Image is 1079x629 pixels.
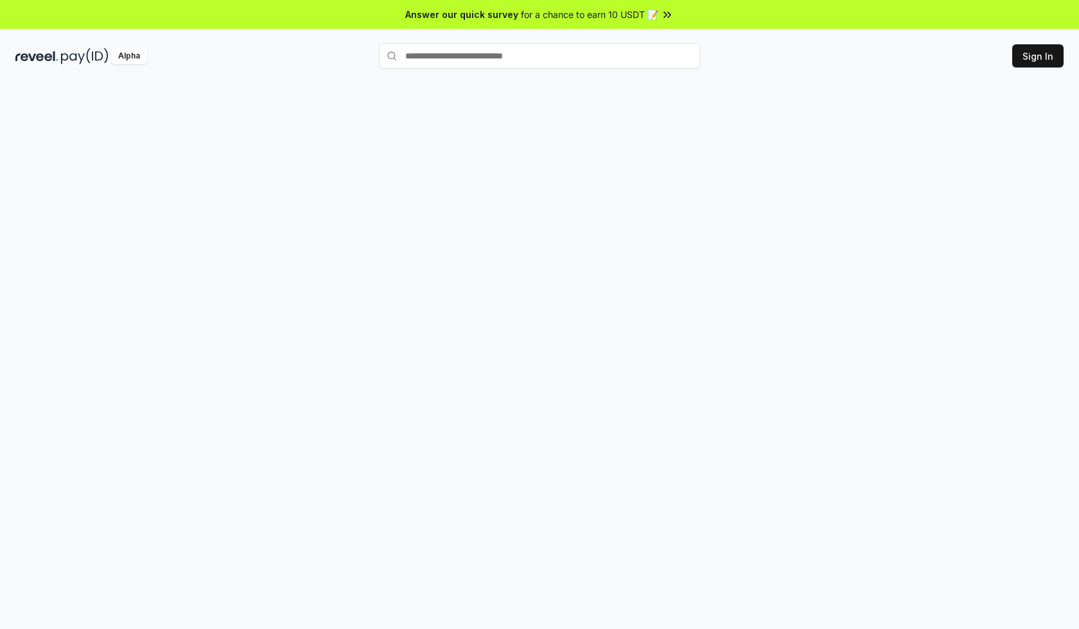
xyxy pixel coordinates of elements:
[111,48,147,64] div: Alpha
[1012,44,1064,67] button: Sign In
[405,8,518,21] span: Answer our quick survey
[61,48,109,64] img: pay_id
[15,48,58,64] img: reveel_dark
[521,8,658,21] span: for a chance to earn 10 USDT 📝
